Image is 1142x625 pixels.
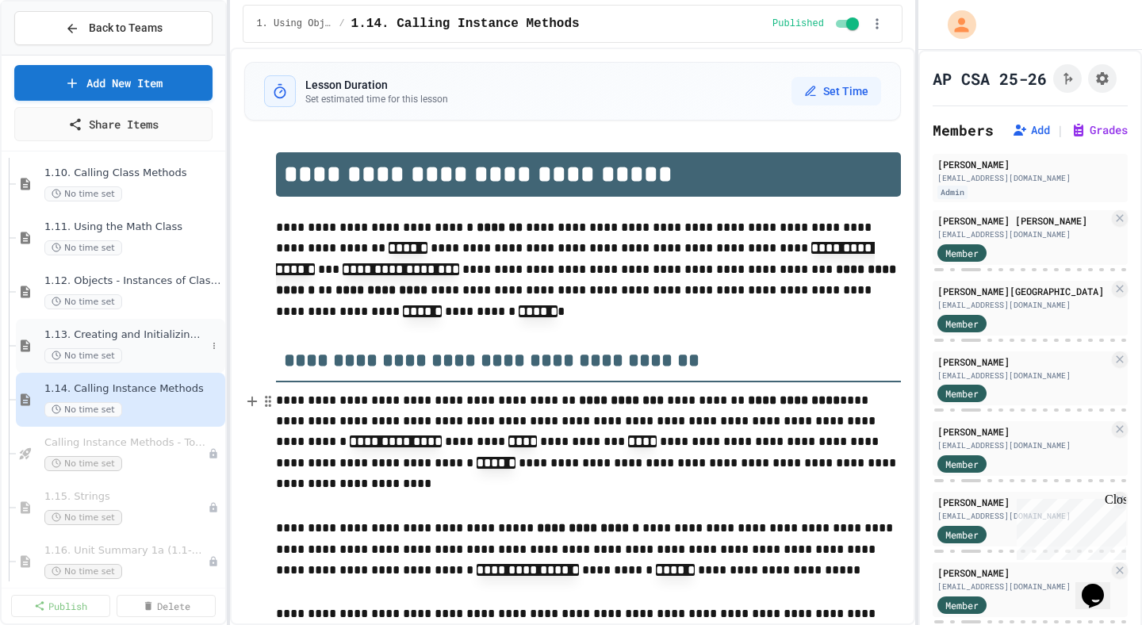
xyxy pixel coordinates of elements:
[44,456,122,471] span: No time set
[11,595,110,617] a: Publish
[937,228,1109,240] div: [EMAIL_ADDRESS][DOMAIN_NAME]
[945,386,979,401] span: Member
[937,510,1109,522] div: [EMAIL_ADDRESS][DOMAIN_NAME]
[256,17,332,30] span: 1. Using Objects and Methods
[931,6,980,43] div: My Account
[14,107,213,141] a: Share Items
[772,17,824,30] span: Published
[44,186,122,201] span: No time set
[206,338,222,354] button: More options
[791,77,881,105] button: Set Time
[937,355,1109,369] div: [PERSON_NAME]
[945,457,979,471] span: Member
[208,502,219,513] div: Unpublished
[945,598,979,612] span: Member
[117,595,216,617] a: Delete
[44,240,122,255] span: No time set
[44,490,208,504] span: 1.15. Strings
[44,544,208,558] span: 1.16. Unit Summary 1a (1.1-1.6)
[44,382,222,396] span: 1.14. Calling Instance Methods
[1075,562,1126,609] iframe: chat widget
[14,65,213,101] a: Add New Item
[44,294,122,309] span: No time set
[1010,493,1126,560] iframe: chat widget
[937,566,1109,580] div: [PERSON_NAME]
[1088,64,1117,93] button: Assignment Settings
[208,556,219,567] div: Unpublished
[937,299,1109,311] div: [EMAIL_ADDRESS][DOMAIN_NAME]
[937,495,1109,509] div: [PERSON_NAME]
[339,17,344,30] span: /
[44,402,122,417] span: No time set
[44,328,206,342] span: 1.13. Creating and Initializing Objects: Constructors
[937,172,1123,184] div: [EMAIL_ADDRESS][DOMAIN_NAME]
[44,220,222,234] span: 1.11. Using the Math Class
[1012,122,1050,138] button: Add
[1053,64,1082,93] button: Click to see fork details
[305,93,448,105] p: Set estimated time for this lesson
[305,77,448,93] h3: Lesson Duration
[937,439,1109,451] div: [EMAIL_ADDRESS][DOMAIN_NAME]
[44,436,208,450] span: Calling Instance Methods - Topic 1.14
[6,6,109,101] div: Chat with us now!Close
[1056,121,1064,140] span: |
[945,527,979,542] span: Member
[1071,122,1128,138] button: Grades
[89,20,163,36] span: Back to Teams
[14,11,213,45] button: Back to Teams
[44,564,122,579] span: No time set
[937,213,1109,228] div: [PERSON_NAME] [PERSON_NAME]
[44,274,222,288] span: 1.12. Objects - Instances of Classes
[933,67,1047,90] h1: AP CSA 25-26
[44,348,122,363] span: No time set
[937,581,1109,592] div: [EMAIL_ADDRESS][DOMAIN_NAME]
[945,246,979,260] span: Member
[208,448,219,459] div: Unpublished
[937,424,1109,439] div: [PERSON_NAME]
[937,157,1123,171] div: [PERSON_NAME]
[351,14,580,33] span: 1.14. Calling Instance Methods
[933,119,994,141] h2: Members
[945,316,979,331] span: Member
[772,14,862,33] div: Content is published and visible to students
[44,510,122,525] span: No time set
[937,186,968,199] div: Admin
[937,284,1109,298] div: [PERSON_NAME][GEOGRAPHIC_DATA]
[937,370,1109,382] div: [EMAIL_ADDRESS][DOMAIN_NAME]
[44,167,222,180] span: 1.10. Calling Class Methods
